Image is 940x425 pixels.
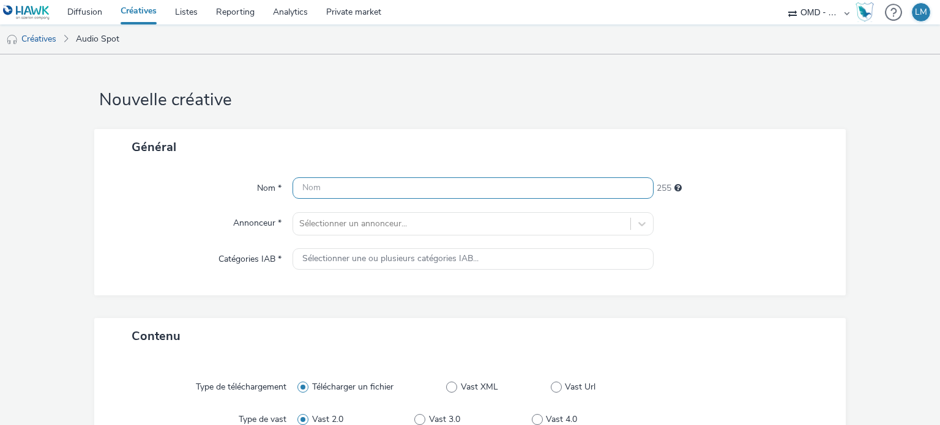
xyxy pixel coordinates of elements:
span: Général [132,139,176,155]
span: Vast XML [461,381,498,393]
span: 255 [657,182,671,194]
img: Hawk Academy [856,2,874,22]
label: Type de téléchargement [191,376,291,393]
span: Vast Url [565,381,595,393]
span: Sélectionner une ou plusieurs catégories IAB... [302,254,479,264]
label: Nom * [252,177,286,194]
a: Audio Spot [70,24,125,54]
div: 255 caractères maximum [674,182,682,194]
span: Contenu [132,328,181,344]
input: Nom [293,177,653,199]
label: Annonceur * [228,212,286,229]
div: LM [915,3,927,21]
h1: Nouvelle créative [94,89,846,112]
a: Hawk Academy [856,2,879,22]
img: audio [6,34,18,46]
label: Catégories IAB * [214,248,286,265]
span: Télécharger un fichier [312,381,394,393]
img: undefined Logo [3,5,50,20]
